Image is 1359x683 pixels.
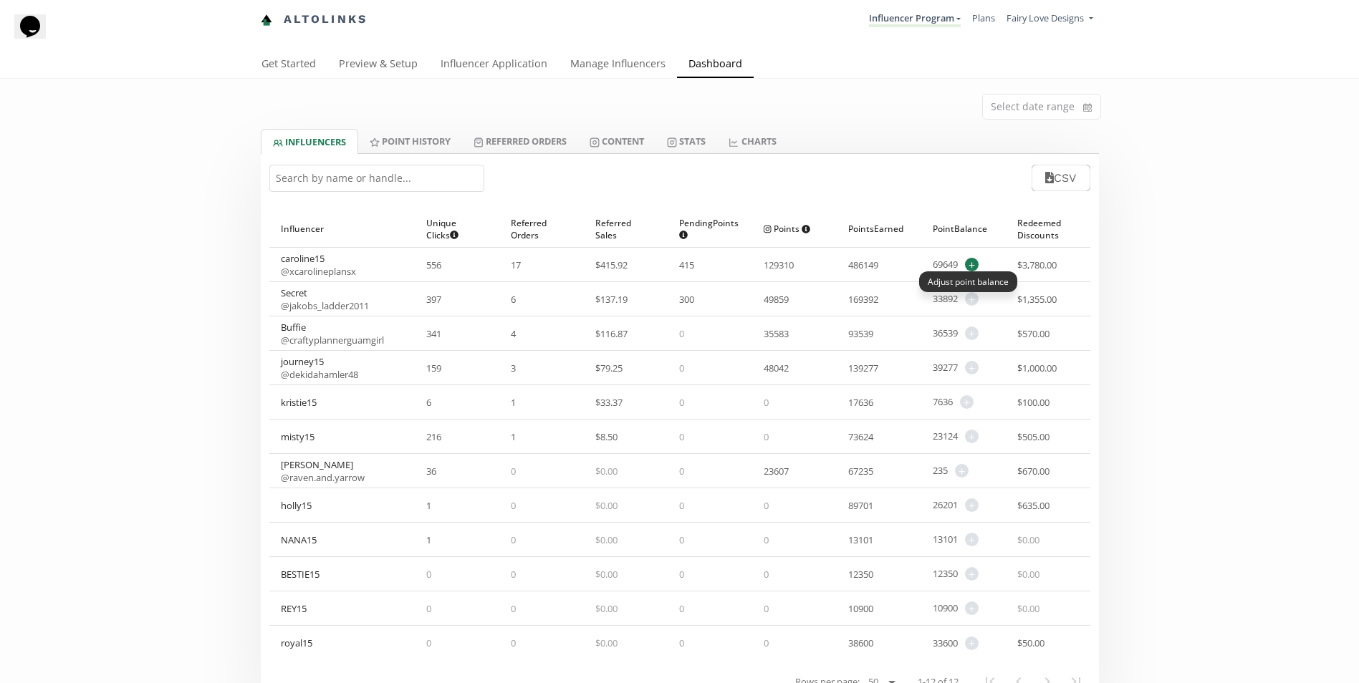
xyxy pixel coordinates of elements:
[281,499,312,512] div: holly15
[933,395,953,409] span: 7636
[595,396,623,409] span: $ 33.37
[281,396,317,409] div: kristie15
[281,368,358,381] a: @dekidahamler48
[1007,11,1084,24] span: Fairy Love Designs
[848,327,873,340] span: 93539
[848,362,878,374] span: 139277
[595,293,628,306] span: $ 137.19
[595,362,623,374] span: $ 79.25
[848,293,878,306] span: 169392
[426,327,441,340] span: 341
[679,430,684,443] span: 0
[933,258,958,271] span: 69649
[1017,499,1050,512] span: $ 635.00
[426,217,476,241] span: Unique Clicks
[1017,568,1039,581] span: $ 0.00
[1032,165,1090,191] button: CSV
[933,498,958,512] span: 26201
[281,355,358,381] div: journey15
[679,217,739,241] span: Pending Points
[269,165,484,192] input: Search by name or handle...
[261,129,358,154] a: INFLUENCERS
[764,362,789,374] span: 48042
[965,567,979,581] span: +
[965,498,979,512] span: +
[679,602,684,615] span: 0
[764,465,789,478] span: 23607
[848,568,873,581] span: 12350
[426,293,441,306] span: 397
[933,326,958,340] span: 36539
[1017,602,1039,615] span: $ 0.00
[679,293,694,306] span: 300
[595,430,618,443] span: $ 8.50
[429,51,559,79] a: Influencer Application
[1017,210,1079,247] div: Redeemed Discounts
[426,533,431,546] span: 1
[933,533,958,546] span: 13101
[281,602,307,615] div: REY15
[679,636,684,649] span: 0
[933,567,958,581] span: 12350
[764,602,769,615] span: 0
[679,465,684,478] span: 0
[764,223,810,235] span: Points
[511,258,521,271] span: 17
[679,568,684,581] span: 0
[1083,100,1092,115] svg: calendar
[679,258,694,271] span: 415
[511,499,516,512] span: 0
[1017,327,1050,340] span: $ 570.00
[848,465,873,478] span: 67235
[679,327,684,340] span: 0
[281,334,384,347] a: @craftyplannerguamgirl
[511,362,516,374] span: 3
[955,464,969,478] span: +
[848,636,873,649] span: 38600
[426,362,441,374] span: 159
[1017,258,1057,271] span: $ 3,780.00
[960,395,974,409] span: +
[1017,430,1050,443] span: $ 505.00
[764,293,789,306] span: 49859
[511,430,516,443] span: 1
[933,430,958,443] span: 23124
[965,292,979,306] span: +
[14,14,60,57] iframe: chat widget
[281,636,312,649] div: royal15
[426,499,431,512] span: 1
[919,271,1017,292] div: Adjust point balance
[426,636,431,649] span: 0
[848,602,873,615] span: 10900
[1017,533,1039,546] span: $ 0.00
[1007,11,1093,28] a: Fairy Love Designs
[595,533,618,546] span: $ 0.00
[426,258,441,271] span: 556
[281,533,317,546] div: NANA15
[511,533,516,546] span: 0
[578,129,656,153] a: Content
[677,51,754,79] a: Dashboard
[1017,396,1050,409] span: $ 100.00
[679,499,684,512] span: 0
[848,210,910,247] div: Points Earned
[511,293,516,306] span: 6
[595,465,618,478] span: $ 0.00
[933,210,994,247] div: Point Balance
[679,396,684,409] span: 0
[358,129,462,153] a: Point HISTORY
[764,430,769,443] span: 0
[281,471,365,484] a: @raven.and.yarrow
[965,430,979,443] span: +
[595,499,618,512] span: $ 0.00
[426,602,431,615] span: 0
[511,210,572,247] div: Referred Orders
[1017,636,1045,649] span: $ 50.00
[933,292,958,306] span: 33892
[595,258,628,271] span: $ 415.92
[426,568,431,581] span: 0
[848,396,873,409] span: 17636
[764,636,769,649] span: 0
[848,533,873,546] span: 13101
[869,11,961,27] a: Influencer Program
